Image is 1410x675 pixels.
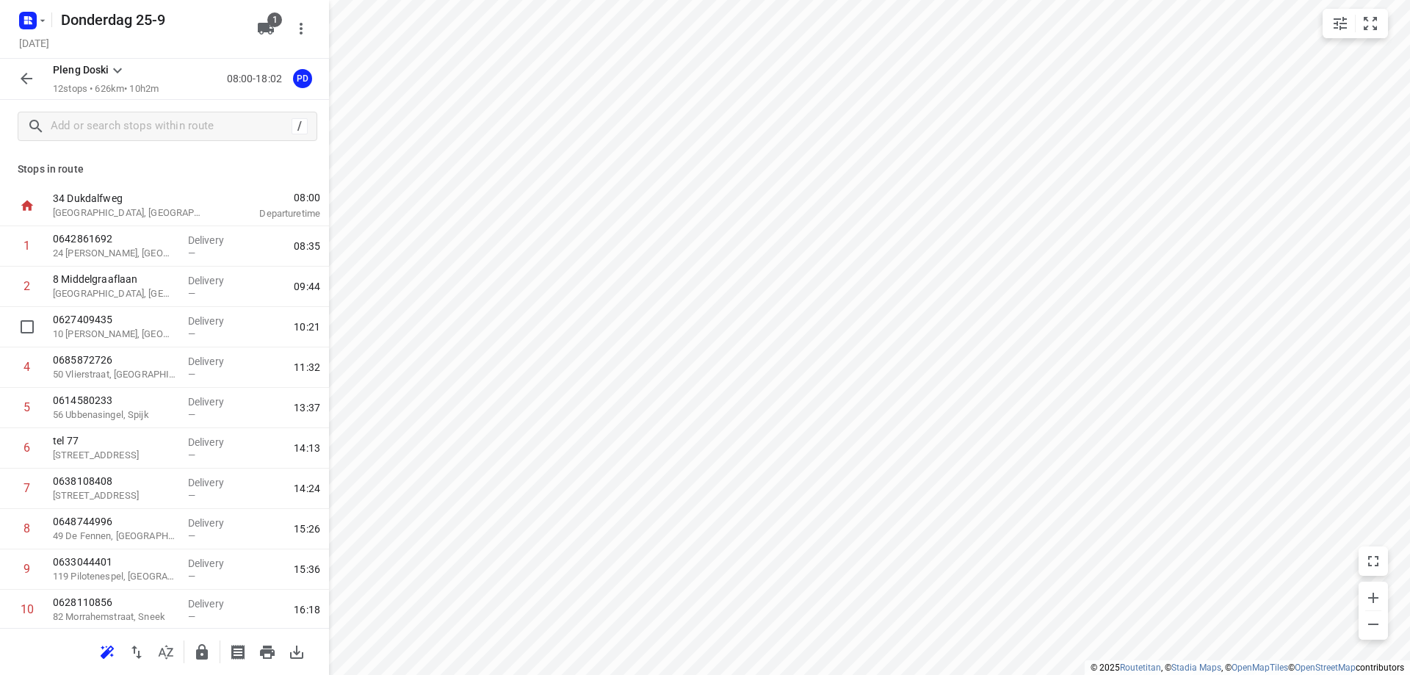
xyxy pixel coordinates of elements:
[53,595,176,610] p: 0628110856
[93,644,122,658] span: Reoptimize route
[1120,663,1161,673] a: Routetitan
[188,556,242,571] p: Delivery
[53,312,176,327] p: 0627409435
[53,327,176,342] p: 10 Christiaan Geurtsweg, Apeldoorn
[223,206,320,221] p: Departure time
[53,433,176,448] p: tel 77
[187,638,217,667] button: Lock route
[13,35,55,51] h5: Project date
[1171,663,1221,673] a: Stadia Maps
[53,191,206,206] p: 34 Dukdalfweg
[23,481,30,495] div: 7
[53,231,176,246] p: 0642861692
[188,516,242,530] p: Delivery
[23,400,30,414] div: 5
[188,354,242,369] p: Delivery
[251,14,281,43] button: 1
[188,369,195,380] span: —
[53,488,176,503] p: 52 Coronastraat, Groningen
[188,409,195,420] span: —
[53,448,176,463] p: 49 Semarangstraat, Groningen
[53,286,176,301] p: [GEOGRAPHIC_DATA], [GEOGRAPHIC_DATA]
[188,314,242,328] p: Delivery
[53,272,176,286] p: 8 Middelgraaflaan
[53,353,176,367] p: 0685872726
[294,441,320,455] span: 14:13
[21,602,34,616] div: 10
[253,644,282,658] span: Print route
[188,596,242,611] p: Delivery
[55,8,245,32] h5: Rename
[294,602,320,617] span: 16:18
[188,450,195,461] span: —
[1356,9,1385,38] button: Fit zoom
[122,644,151,658] span: Reverse route
[53,408,176,422] p: 56 Ubbenasingel, Spijk
[293,69,312,88] div: PD
[1326,9,1355,38] button: Map settings
[1232,663,1288,673] a: OpenMapTiles
[53,610,176,624] p: 82 Morrahemstraat, Sneek
[51,115,292,138] input: Add or search stops within route
[227,71,288,87] p: 08:00-18:02
[1323,9,1388,38] div: small contained button group
[294,360,320,375] span: 11:32
[188,435,242,450] p: Delivery
[23,441,30,455] div: 6
[294,279,320,294] span: 09:44
[53,474,176,488] p: 0638108408
[53,393,176,408] p: 0614580233
[53,82,159,96] p: 12 stops • 626km • 10h2m
[151,644,181,658] span: Sort by time window
[53,246,176,261] p: 24 Wiardi Beckmanstraat, Soest
[292,118,308,134] div: /
[23,239,30,253] div: 1
[188,273,242,288] p: Delivery
[1091,663,1404,673] li: © 2025 , © , © © contributors
[188,394,242,409] p: Delivery
[188,571,195,582] span: —
[188,328,195,339] span: —
[18,162,311,177] p: Stops in route
[53,62,109,78] p: Pleng Doski
[53,529,176,544] p: 49 De Fennen, [GEOGRAPHIC_DATA]
[294,521,320,536] span: 15:26
[188,530,195,541] span: —
[267,12,282,27] span: 1
[23,279,30,293] div: 2
[188,490,195,501] span: —
[53,569,176,584] p: 119 Pilotenespel, Leeuwarden
[12,312,42,342] span: Select
[294,481,320,496] span: 14:24
[223,644,253,658] span: Print shipping labels
[294,320,320,334] span: 10:21
[282,644,311,658] span: Download route
[223,190,320,205] span: 08:00
[53,514,176,529] p: 0648744996
[188,611,195,622] span: —
[294,562,320,577] span: 15:36
[188,475,242,490] p: Delivery
[188,233,242,248] p: Delivery
[1295,663,1356,673] a: OpenStreetMap
[23,562,30,576] div: 9
[23,521,30,535] div: 8
[294,400,320,415] span: 13:37
[53,206,206,220] p: [GEOGRAPHIC_DATA], [GEOGRAPHIC_DATA]
[288,71,317,85] span: Assigned to Pleng Doski
[23,360,30,374] div: 4
[188,288,195,299] span: —
[294,239,320,253] span: 08:35
[53,555,176,569] p: 0633044401
[188,248,195,259] span: —
[288,64,317,93] button: PD
[53,367,176,382] p: 50 Vlierstraat, [GEOGRAPHIC_DATA]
